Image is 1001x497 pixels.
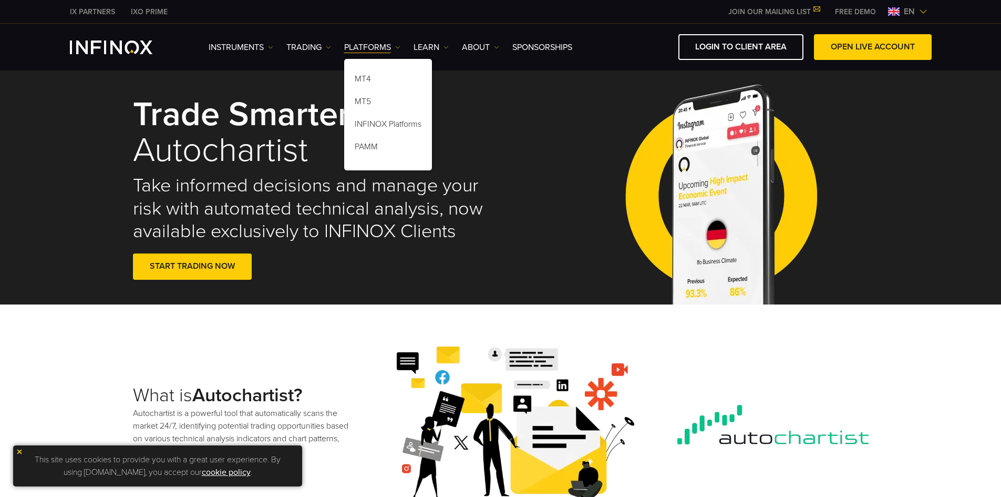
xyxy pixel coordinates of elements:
a: JOIN OUR MAILING LIST [720,7,827,16]
a: MT4 [344,69,432,92]
a: TRADING [286,41,331,54]
a: OPEN LIVE ACCOUNT [814,34,932,60]
a: START TRADING NOW [133,253,252,279]
strong: Trade Smarter [133,94,350,135]
span: en [900,5,919,18]
a: INFINOX Platforms [344,115,432,137]
img: yellow close icon [16,448,23,455]
a: INFINOX [123,6,176,17]
a: PAMM [344,137,432,160]
strong: Autochartist? [192,384,302,407]
a: SPONSORSHIPS [512,41,572,54]
a: INFINOX MENU [827,6,884,17]
a: ABOUT [462,41,499,54]
h2: Take informed decisions and manage your risk with automated technical analysis, now available exc... [133,174,486,244]
a: Instruments [209,41,273,54]
a: cookie policy [202,467,251,478]
a: PLATFORMS [344,41,400,54]
a: INFINOX [62,6,123,17]
p: Autochartist is a powerful tool that automatically scans the market 24/7, identifying potential t... [133,407,354,458]
h1: with Autochartist [133,97,486,169]
a: INFINOX Logo [70,40,177,54]
a: MT5 [344,92,432,115]
a: Learn [414,41,449,54]
a: LOGIN TO CLIENT AREA [678,34,803,60]
h2: What is [133,384,354,407]
p: This site uses cookies to provide you with a great user experience. By using [DOMAIN_NAME], you a... [18,451,297,481]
